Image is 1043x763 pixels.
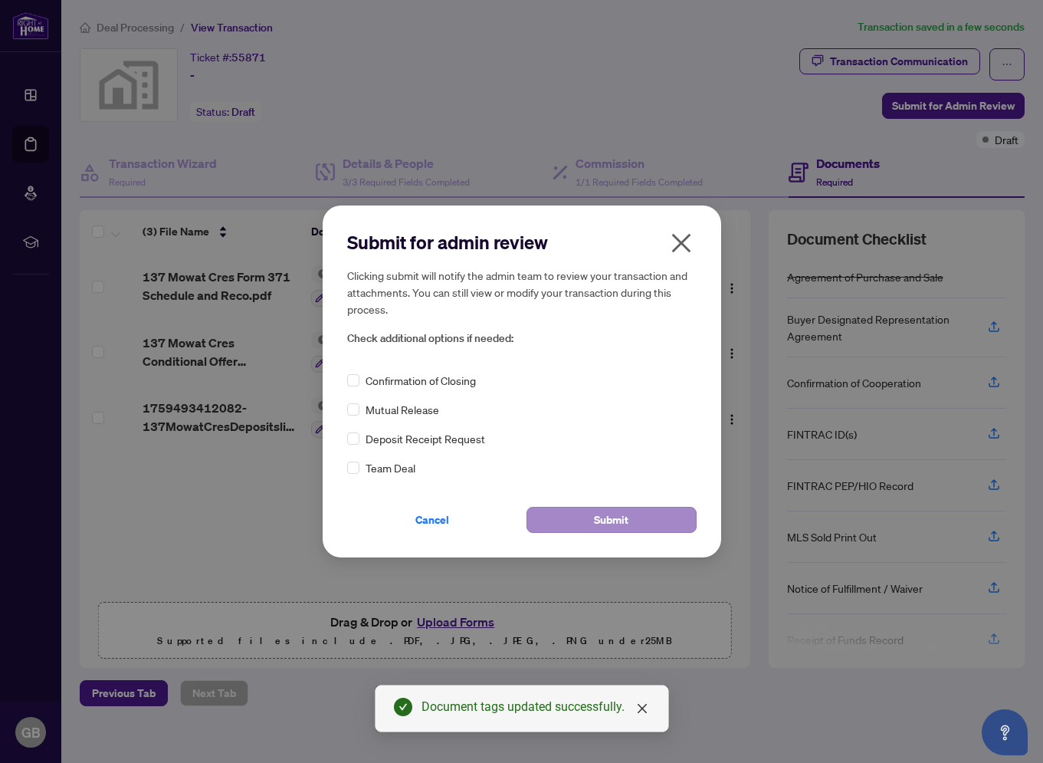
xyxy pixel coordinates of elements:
button: Cancel [347,507,517,533]
h2: Submit for admin review [347,230,697,255]
span: Deposit Receipt Request [366,430,485,447]
h5: Clicking submit will notify the admin team to review your transaction and attachments. You can st... [347,267,697,317]
a: Close [634,700,651,717]
span: close [669,231,694,255]
span: Mutual Release [366,401,439,418]
span: close [636,702,648,715]
button: Submit [526,507,697,533]
button: Open asap [982,709,1028,755]
span: Confirmation of Closing [366,372,476,389]
div: Document tags updated successfully. [421,698,650,716]
span: Check additional options if needed: [347,330,697,347]
span: Cancel [415,508,449,532]
span: check-circle [394,698,412,716]
span: Team Deal [366,459,415,476]
span: Submit [594,508,628,532]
